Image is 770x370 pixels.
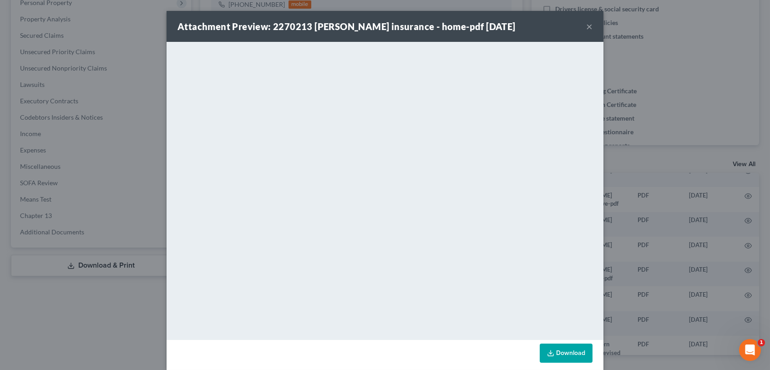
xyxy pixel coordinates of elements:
[739,339,761,361] iframe: Intercom live chat
[586,21,593,32] button: ×
[167,42,603,338] iframe: <object ng-attr-data='[URL][DOMAIN_NAME]' type='application/pdf' width='100%' height='650px'></ob...
[758,339,765,346] span: 1
[177,21,516,32] strong: Attachment Preview: 2270213 [PERSON_NAME] insurance - home-pdf [DATE]
[540,344,593,363] a: Download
